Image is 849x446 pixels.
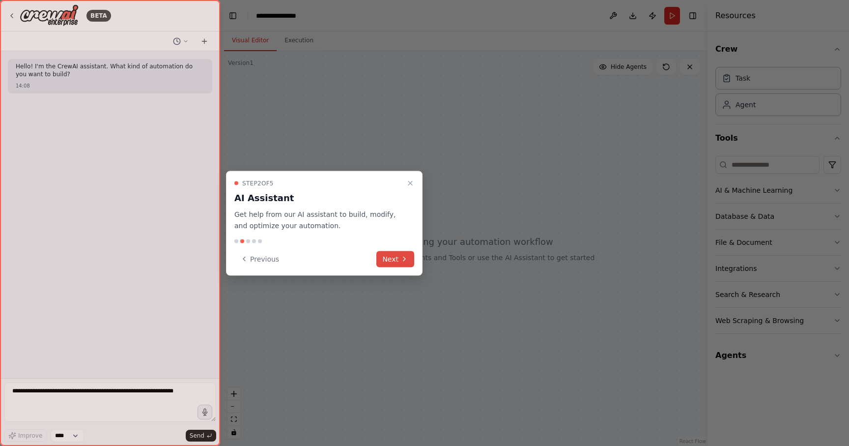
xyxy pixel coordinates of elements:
button: Close walkthrough [404,178,416,189]
span: Step 2 of 5 [242,179,274,187]
h3: AI Assistant [234,191,402,205]
button: Previous [234,251,285,267]
button: Next [376,251,414,267]
button: Hide left sidebar [226,9,240,23]
p: Get help from our AI assistant to build, modify, and optimize your automation. [234,209,402,232]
